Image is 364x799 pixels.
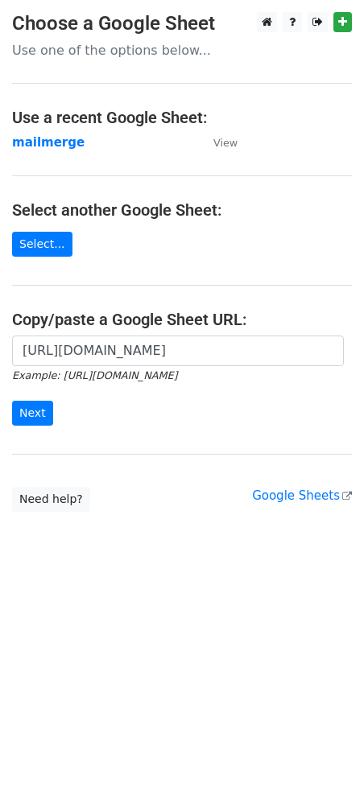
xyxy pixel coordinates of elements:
[12,200,352,220] h4: Select another Google Sheet:
[12,232,72,257] a: Select...
[197,135,238,150] a: View
[213,137,238,149] small: View
[12,108,352,127] h4: Use a recent Google Sheet:
[252,488,352,503] a: Google Sheets
[12,135,85,150] a: mailmerge
[12,487,90,512] a: Need help?
[12,369,177,381] small: Example: [URL][DOMAIN_NAME]
[12,401,53,426] input: Next
[12,336,344,366] input: Paste your Google Sheet URL here
[12,310,352,329] h4: Copy/paste a Google Sheet URL:
[12,12,352,35] h3: Choose a Google Sheet
[12,42,352,59] p: Use one of the options below...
